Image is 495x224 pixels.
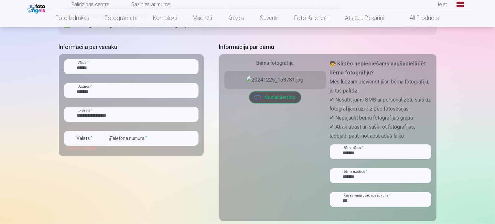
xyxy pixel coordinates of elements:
a: Foto izdrukas [48,9,97,27]
img: 20241225_153731.jpg [247,76,304,84]
p: ✔ Ātrāk atrast un sašķirot fotogrāfijas, tādējādi paātrinot apstrādes laiku [330,122,431,141]
a: Magnēti [185,9,220,27]
p: Mēs lūdzam pievienot jūsu bērna fotogrāfiju, jo tas palīdz: [330,77,431,95]
a: Fotogrāmata [97,9,145,27]
a: Atslēgu piekariņi [338,9,392,27]
h5: Informācija par bērnu [219,43,436,52]
p: ✔ Nosūtīt jums SMS ar personalizētu saiti uz fotogrāfijām uzreiz pēc fotosesijas [330,95,431,113]
a: Komplekti [145,9,185,27]
label: Valsts [74,135,95,141]
a: Krūzes [220,9,253,27]
a: Suvenīri [253,9,287,27]
p: ✔ Nepajaukt bērnu fotogrāfijas grupā [330,113,431,122]
h5: Informācija par vecāku [59,43,204,52]
a: All products [392,9,447,27]
button: Nomainiet foto [249,92,301,103]
img: /fa1 [27,3,47,14]
a: Foto kalendāri [287,9,338,27]
div: Bērna fotogrāfija [224,59,326,67]
div: Lauks ir obligāts [64,146,106,151]
strong: 🧒 Kāpēc nepieciešams augšupielādēt bērna fotogrāfiju? [330,61,426,76]
button: Valsts* [64,131,106,146]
